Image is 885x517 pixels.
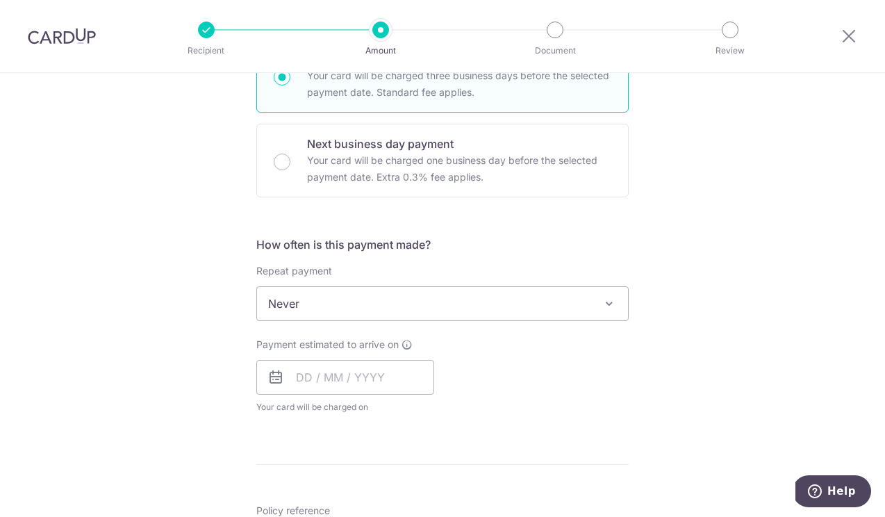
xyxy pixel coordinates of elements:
img: CardUp [28,28,96,44]
p: Amount [329,44,432,58]
p: Your card will be charged one business day before the selected payment date. Extra 0.3% fee applies. [307,152,611,186]
label: Repeat payment [256,264,332,278]
h5: How often is this payment made? [256,236,629,253]
iframe: Opens a widget where you can find more information [795,475,871,510]
input: DD / MM / YYYY [256,360,434,395]
p: Recipient [155,44,258,58]
span: Payment estimated to arrive on [256,338,399,352]
p: Your card will be charged three business days before the selected payment date. Standard fee appl... [307,67,611,101]
p: Next business day payment [307,136,611,152]
span: Never [256,286,629,321]
p: Document [504,44,606,58]
span: Never [257,287,628,320]
span: Your card will be charged on [256,400,434,414]
p: Review [679,44,781,58]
